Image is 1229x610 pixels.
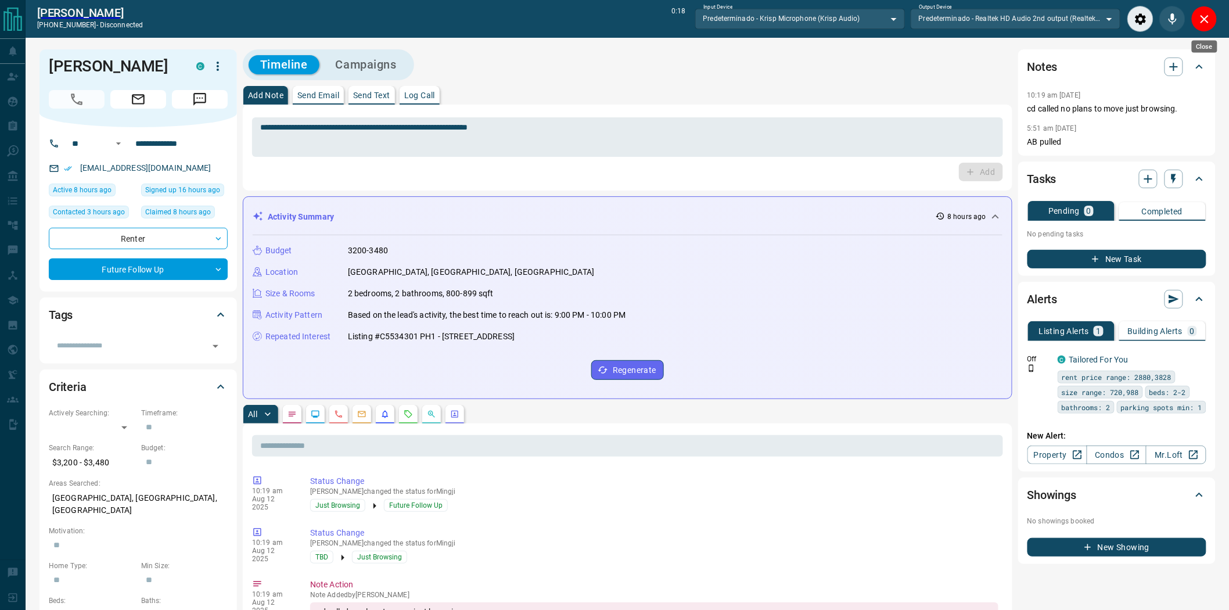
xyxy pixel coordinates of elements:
[248,91,283,99] p: Add Note
[49,408,135,418] p: Actively Searching:
[1058,356,1066,364] div: condos.ca
[141,443,228,453] p: Budget:
[1027,516,1206,526] p: No showings booked
[1142,207,1183,216] p: Completed
[353,91,390,99] p: Send Text
[49,561,135,571] p: Home Type:
[1027,481,1206,509] div: Showings
[334,410,343,419] svg: Calls
[315,500,360,511] span: Just Browsing
[310,527,998,539] p: Status Change
[1027,285,1206,313] div: Alerts
[49,228,228,249] div: Renter
[49,90,105,109] span: Call
[207,338,224,354] button: Open
[49,306,73,324] h2: Tags
[315,551,328,563] span: TBD
[671,6,685,32] p: 0:18
[49,206,135,222] div: Tue Aug 12 2025
[1190,327,1195,335] p: 0
[389,500,443,511] span: Future Follow Up
[1127,6,1153,32] div: Audio Settings
[695,9,905,28] div: Predeterminado - Krisp Microphone (Krisp Audio)
[248,410,257,418] p: All
[253,206,1002,228] div: Activity Summary8 hours ago
[357,551,402,563] span: Just Browsing
[249,55,319,74] button: Timeline
[288,410,297,419] svg: Notes
[310,591,998,599] p: Note Added by [PERSON_NAME]
[265,245,292,257] p: Budget
[703,3,733,11] label: Input Device
[1069,355,1129,364] a: Tailored For You
[53,206,125,218] span: Contacted 3 hours ago
[1027,136,1206,148] p: AB pulled
[252,547,293,563] p: Aug 12 2025
[1121,401,1202,413] span: parking spots min: 1
[1159,6,1185,32] div: Mute
[1087,207,1091,215] p: 0
[1027,364,1036,372] svg: Push Notification Only
[49,57,179,76] h1: [PERSON_NAME]
[49,489,228,520] p: [GEOGRAPHIC_DATA], [GEOGRAPHIC_DATA], [GEOGRAPHIC_DATA]
[1027,486,1077,504] h2: Showings
[1027,290,1058,308] h2: Alerts
[64,164,72,173] svg: Email Verified
[1039,327,1090,335] p: Listing Alerts
[1062,371,1171,383] span: rent price range: 2880,3828
[1027,124,1077,132] p: 5:51 am [DATE]
[1191,6,1217,32] div: Close
[348,245,388,257] p: 3200-3480
[404,410,413,419] svg: Requests
[49,184,135,200] div: Tue Aug 12 2025
[265,288,315,300] p: Size & Rooms
[1128,327,1183,335] p: Building Alerts
[1096,327,1101,335] p: 1
[110,90,166,109] span: Email
[49,373,228,401] div: Criteria
[450,410,459,419] svg: Agent Actions
[172,90,228,109] span: Message
[310,487,998,496] p: [PERSON_NAME] changed the status for Mingji
[380,410,390,419] svg: Listing Alerts
[1062,386,1139,398] span: size range: 720,988
[1027,446,1087,464] a: Property
[49,595,135,606] p: Beds:
[100,21,143,29] span: disconnected
[310,475,998,487] p: Status Change
[252,590,293,598] p: 10:19 am
[310,539,998,547] p: [PERSON_NAME] changed the status for Mingji
[297,91,339,99] p: Send Email
[357,410,366,419] svg: Emails
[196,62,204,70] div: condos.ca
[348,309,626,321] p: Based on the lead's activity, the best time to reach out is: 9:00 PM - 10:00 PM
[324,55,408,74] button: Campaigns
[141,408,228,418] p: Timeframe:
[1027,165,1206,193] div: Tasks
[53,184,112,196] span: Active 8 hours ago
[348,266,594,278] p: [GEOGRAPHIC_DATA], [GEOGRAPHIC_DATA], [GEOGRAPHIC_DATA]
[311,410,320,419] svg: Lead Browsing Activity
[265,266,298,278] p: Location
[310,579,998,591] p: Note Action
[1048,207,1080,215] p: Pending
[37,20,143,30] p: [PHONE_NUMBER] -
[1027,58,1058,76] h2: Notes
[911,9,1120,28] div: Predeterminado - Realtek HD Audio 2nd output (Realtek(R) Audio)
[348,331,515,343] p: Listing #C5534301 PH1 - [STREET_ADDRESS]
[1027,225,1206,243] p: No pending tasks
[145,206,211,218] span: Claimed 8 hours ago
[252,487,293,495] p: 10:19 am
[591,360,664,380] button: Regenerate
[112,137,125,150] button: Open
[427,410,436,419] svg: Opportunities
[268,211,334,223] p: Activity Summary
[265,331,330,343] p: Repeated Interest
[252,539,293,547] p: 10:19 am
[141,206,228,222] div: Tue Aug 12 2025
[1027,53,1206,81] div: Notes
[947,211,986,222] p: 8 hours ago
[1027,103,1206,115] p: cd called no plans to move just browsing.
[37,6,143,20] a: [PERSON_NAME]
